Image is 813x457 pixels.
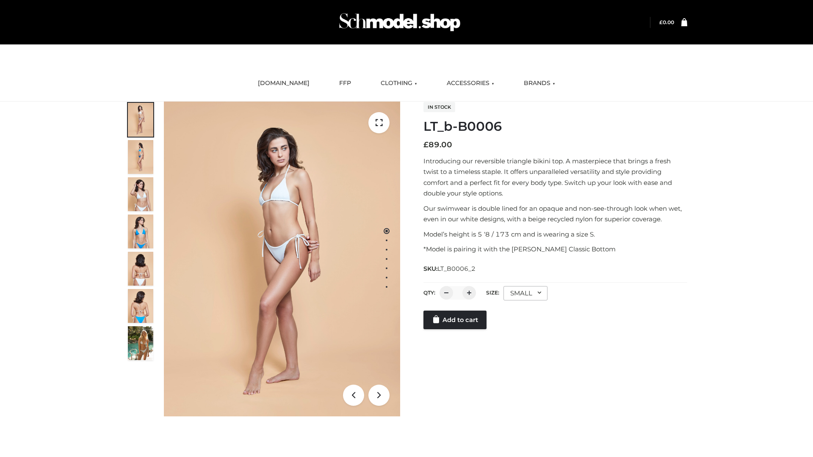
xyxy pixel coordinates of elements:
[423,244,687,255] p: *Model is pairing it with the [PERSON_NAME] Classic Bottom
[252,74,316,93] a: [DOMAIN_NAME]
[423,156,687,199] p: Introducing our reversible triangle bikini top. A masterpiece that brings a fresh twist to a time...
[128,289,153,323] img: ArielClassicBikiniTop_CloudNine_AzureSky_OW114ECO_8-scaled.jpg
[423,229,687,240] p: Model’s height is 5 ‘8 / 173 cm and is wearing a size S.
[503,286,548,300] div: SMALL
[128,103,153,137] img: ArielClassicBikiniTop_CloudNine_AzureSky_OW114ECO_1-scaled.jpg
[333,74,357,93] a: FFP
[128,140,153,174] img: ArielClassicBikiniTop_CloudNine_AzureSky_OW114ECO_2-scaled.jpg
[437,265,476,273] span: LT_B0006_2
[486,289,499,296] label: Size:
[423,140,429,149] span: £
[659,19,663,25] span: £
[423,140,452,149] bdi: 89.00
[128,215,153,248] img: ArielClassicBikiniTop_CloudNine_AzureSky_OW114ECO_4-scaled.jpg
[423,119,687,134] h1: LT_b-B0006
[128,177,153,211] img: ArielClassicBikiniTop_CloudNine_AzureSky_OW114ECO_3-scaled.jpg
[374,74,423,93] a: CLOTHING
[336,6,463,39] img: Schmodel Admin 964
[128,326,153,360] img: Arieltop_CloudNine_AzureSky2.jpg
[423,102,455,112] span: In stock
[423,311,487,329] a: Add to cart
[423,264,476,274] span: SKU:
[659,19,674,25] bdi: 0.00
[659,19,674,25] a: £0.00
[164,102,400,416] img: LT_b-B0006
[128,252,153,286] img: ArielClassicBikiniTop_CloudNine_AzureSky_OW114ECO_7-scaled.jpg
[440,74,501,93] a: ACCESSORIES
[517,74,561,93] a: BRANDS
[423,289,435,296] label: QTY:
[423,203,687,225] p: Our swimwear is double lined for an opaque and non-see-through look when wet, even in our white d...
